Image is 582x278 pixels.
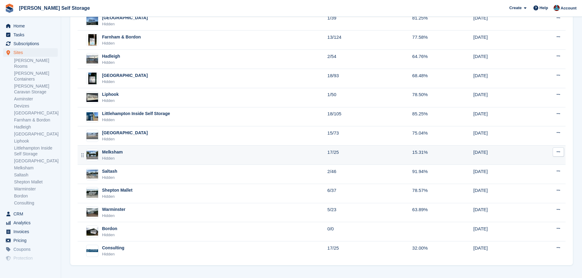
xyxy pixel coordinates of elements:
[102,53,120,60] div: Hadleigh
[473,222,532,241] td: [DATE]
[412,184,473,203] td: 78.57%
[328,50,412,69] td: 2/54
[88,72,97,85] img: Image of Isle Of Wight site
[102,155,123,161] div: Hidden
[328,222,412,241] td: 0/0
[16,3,92,13] a: [PERSON_NAME] Self Storage
[86,170,98,179] img: Image of Saltash site
[86,208,98,217] img: Image of Warminster site
[102,187,133,193] div: Shepton Mallet
[102,21,148,27] div: Hidden
[13,218,50,227] span: Analytics
[412,165,473,184] td: 91.94%
[509,5,522,11] span: Create
[3,263,58,271] a: menu
[13,263,50,271] span: Settings
[102,149,123,155] div: Melksham
[102,79,148,85] div: Hidden
[473,184,532,203] td: [DATE]
[86,132,98,139] img: Image of Littlehampton site
[412,241,473,260] td: 32.00%
[473,241,532,260] td: [DATE]
[102,136,148,142] div: Hidden
[412,107,473,126] td: 85.25%
[14,117,58,123] a: Farnham & Bordon
[3,39,58,48] a: menu
[86,228,98,236] img: Image of Bordon site
[13,210,50,218] span: CRM
[328,184,412,203] td: 6/37
[13,254,50,262] span: Protection
[412,88,473,107] td: 78.50%
[102,15,148,21] div: [GEOGRAPHIC_DATA]
[473,107,532,126] td: [DATE]
[412,69,473,88] td: 68.48%
[3,48,58,57] a: menu
[102,175,117,181] div: Hidden
[14,131,58,137] a: [GEOGRAPHIC_DATA]
[102,193,133,200] div: Hidden
[3,245,58,254] a: menu
[14,145,58,157] a: Littlehampton Inside Self Storage
[14,124,58,130] a: Hadleigh
[5,4,14,13] img: stora-icon-8386f47178a22dfd0bd8f6a31ec36ba5ce8667c1dd55bd0f319d3a0aa187defe.svg
[540,5,548,11] span: Help
[473,88,532,107] td: [DATE]
[102,130,148,136] div: [GEOGRAPHIC_DATA]
[102,40,141,46] div: Hidden
[14,110,58,116] a: [GEOGRAPHIC_DATA]
[102,91,119,98] div: Liphook
[14,172,58,178] a: Saltash
[473,11,532,31] td: [DATE]
[412,31,473,50] td: 77.58%
[412,11,473,31] td: 81.25%
[14,83,58,95] a: [PERSON_NAME] Caravan Storage
[102,110,170,117] div: Littlehampton Inside Self Storage
[102,98,119,104] div: Hidden
[13,22,50,30] span: Home
[473,165,532,184] td: [DATE]
[473,31,532,50] td: [DATE]
[13,245,50,254] span: Coupons
[102,245,124,251] div: Consulting
[3,210,58,218] a: menu
[102,251,124,257] div: Hidden
[412,203,473,222] td: 63.89%
[102,117,170,123] div: Hidden
[88,34,97,46] img: Image of Farnham & Bordon site
[102,213,126,219] div: Hidden
[102,60,120,66] div: Hidden
[86,55,98,64] img: Image of Hadleigh site
[86,249,98,252] img: Image of Consulting site
[14,70,58,82] a: [PERSON_NAME] Containers
[102,34,141,40] div: Farnham & Bordon
[86,151,98,160] img: Image of Melksham site
[473,146,532,165] td: [DATE]
[13,227,50,236] span: Invoices
[102,206,126,213] div: Warminster
[14,165,58,171] a: Melksham
[86,93,98,102] img: Image of Liphook site
[14,179,58,185] a: Shepton Mallet
[14,186,58,192] a: Warminster
[86,112,98,121] img: Image of Littlehampton Inside Self Storage site
[13,39,50,48] span: Subscriptions
[328,165,412,184] td: 2/46
[3,227,58,236] a: menu
[473,69,532,88] td: [DATE]
[473,50,532,69] td: [DATE]
[561,5,577,11] span: Account
[86,16,98,25] img: Image of Eastbourne site
[102,226,117,232] div: Bordon
[328,88,412,107] td: 1/50
[14,58,58,69] a: [PERSON_NAME] Rooms
[102,232,117,238] div: Hidden
[102,72,148,79] div: [GEOGRAPHIC_DATA]
[328,241,412,260] td: 17/25
[412,50,473,69] td: 64.76%
[328,107,412,126] td: 18/105
[473,203,532,222] td: [DATE]
[328,11,412,31] td: 1/39
[328,69,412,88] td: 18/93
[14,96,58,102] a: Axminster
